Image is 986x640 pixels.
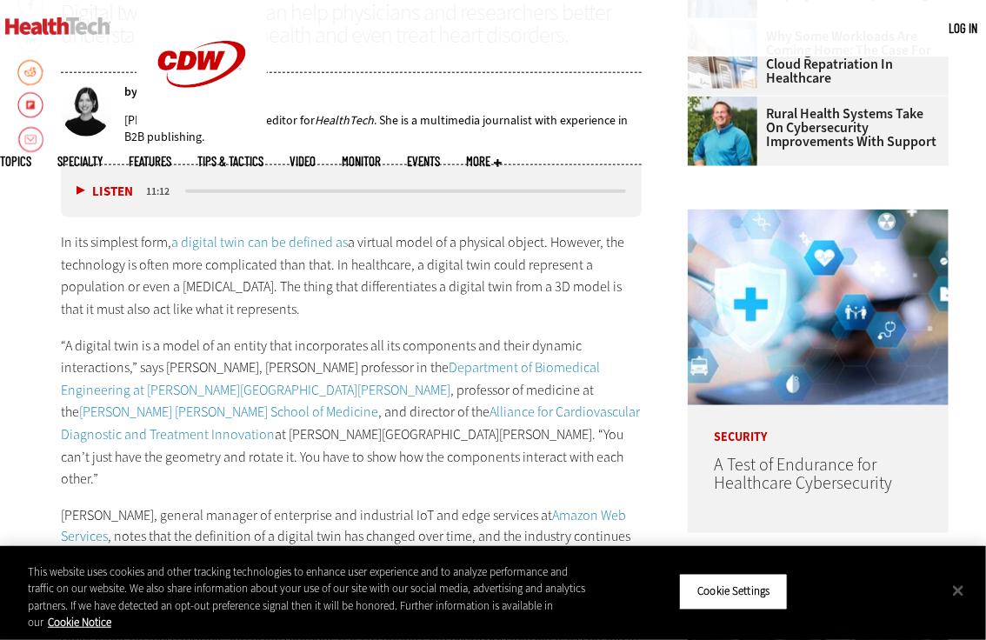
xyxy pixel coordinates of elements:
a: a digital twin can be defined as [171,233,348,251]
a: More information about your privacy [48,615,111,630]
div: This website uses cookies and other tracking technologies to enhance user experience and to analy... [28,563,591,631]
a: CDW [137,115,267,133]
a: Events [407,155,440,168]
span: More [466,155,502,168]
button: Listen [77,185,133,198]
div: User menu [949,19,977,37]
a: [PERSON_NAME] [PERSON_NAME] School of Medicine [79,403,378,421]
a: A Test of Endurance for Healthcare Cybersecurity [714,453,892,495]
img: Healthcare cybersecurity [688,210,949,405]
p: “A digital twin is a model of an entity that incorporates all its components and their dynamic in... [61,335,642,490]
p: In its simplest form, a virtual model of a physical object. However, the technology is often more... [61,231,642,320]
button: Close [939,571,977,610]
span: Specialty [57,155,103,168]
button: Cookie Settings [679,574,788,610]
a: MonITor [342,155,381,168]
div: duration [143,183,183,199]
div: media player [61,165,642,217]
a: Features [129,155,171,168]
a: Tips & Tactics [197,155,263,168]
p: [PERSON_NAME], general manager of enterprise and industrial IoT and edge services at , notes that... [61,504,642,571]
a: Department of Biomedical Engineering at [PERSON_NAME][GEOGRAPHIC_DATA][PERSON_NAME] [61,358,600,399]
a: Log in [949,20,977,36]
p: Security [688,405,949,443]
a: Alliance for Cardiovascular Diagnostic and Treatment Innovation [61,403,640,443]
a: Rural Health Systems Take On Cybersecurity Improvements with Support [688,107,938,149]
img: Home [5,17,110,35]
a: Video [290,155,316,168]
